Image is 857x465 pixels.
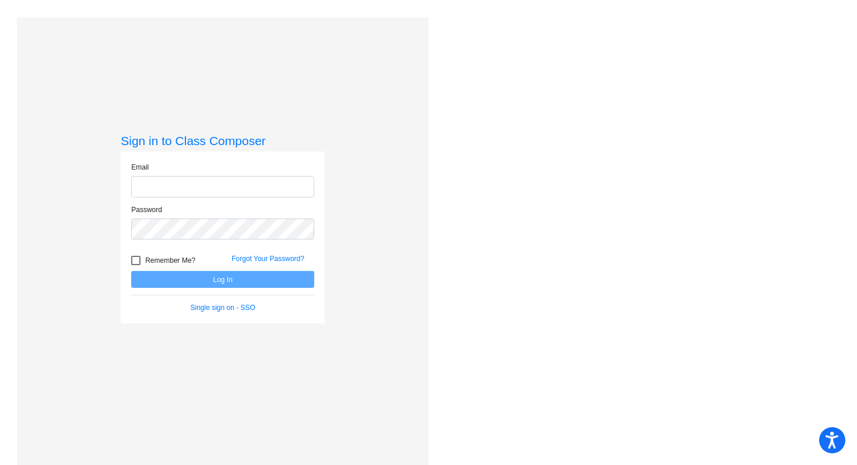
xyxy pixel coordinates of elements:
[131,205,162,215] label: Password
[121,133,325,148] h3: Sign in to Class Composer
[131,271,314,288] button: Log In
[231,255,304,263] a: Forgot Your Password?
[191,304,255,312] a: Single sign on - SSO
[145,253,195,267] span: Remember Me?
[131,162,149,172] label: Email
